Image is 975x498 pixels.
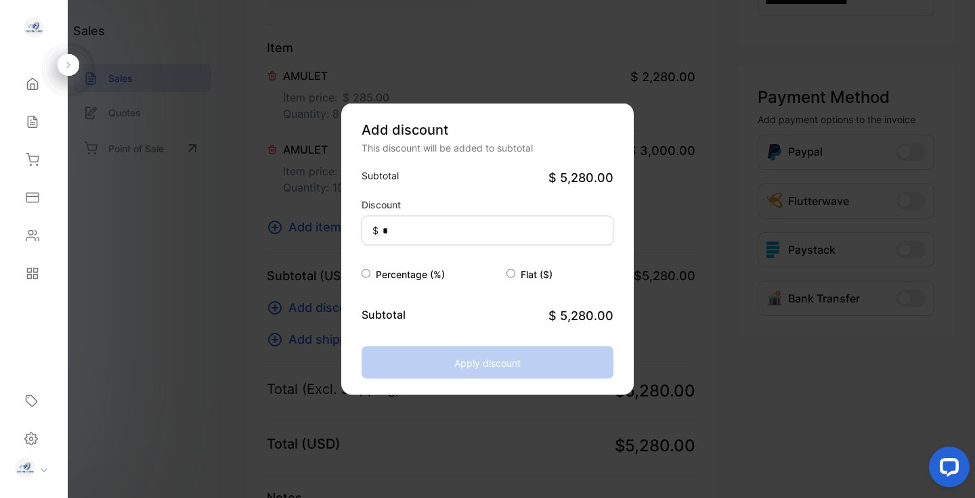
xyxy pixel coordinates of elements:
[548,307,613,325] span: $ 5,280.00
[521,269,552,280] span: Flat ($)
[362,198,401,212] label: Discount
[362,307,406,323] p: Subtotal
[15,458,35,478] img: profile
[362,346,613,379] button: Apply discount
[362,168,399,183] p: Subtotal
[362,120,613,140] p: Add discount
[918,441,975,498] iframe: LiveChat chat widget
[362,141,613,155] div: This discount will be added to subtotal
[548,168,613,187] span: $ 5,280.00
[376,269,445,280] span: Percentage (%)
[24,18,44,38] img: logo
[372,223,378,237] span: $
